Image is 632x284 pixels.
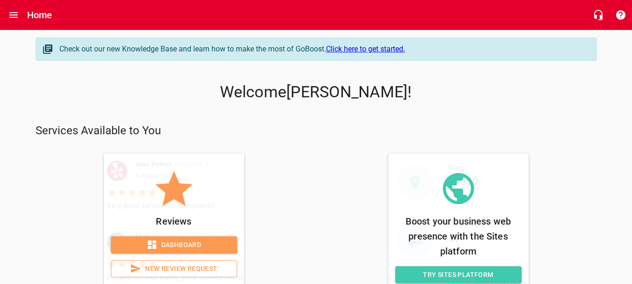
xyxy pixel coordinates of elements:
a: Click here to get started. [326,44,405,53]
div: Check out our new Knowledge Base and learn how to make the most of GoBoost. [59,44,587,55]
a: Dashboard [111,236,237,254]
h6: Home [27,7,52,22]
span: Try Sites Platform [403,269,514,281]
a: Try Sites Platform [395,266,522,284]
p: Reviews [111,214,237,229]
p: Welcome [PERSON_NAME] ! [36,83,597,102]
p: Boost your business web presence with the Sites platform [395,214,522,259]
button: Open drawer [2,4,25,26]
button: Live Chat [587,4,610,26]
span: Dashboard [118,239,230,251]
p: Services Available to You [36,124,597,138]
button: Support Portal [610,4,632,26]
a: New Review Request [111,260,237,277]
span: New Review Request [119,263,229,275]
